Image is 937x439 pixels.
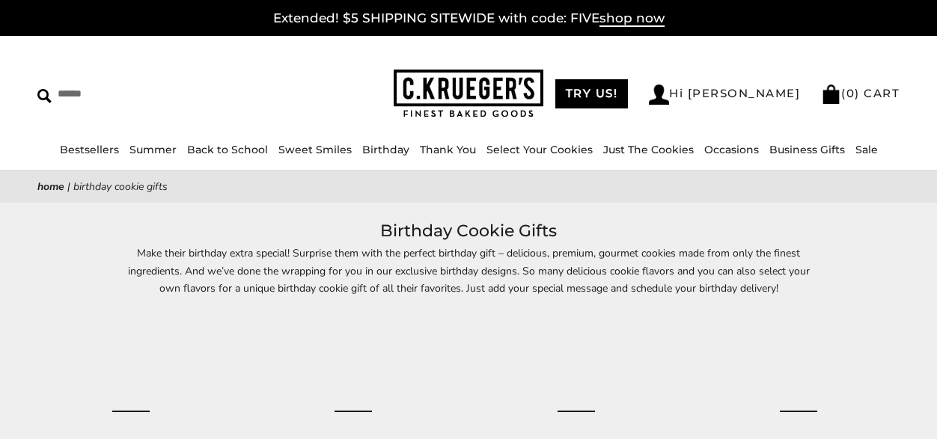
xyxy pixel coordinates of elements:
a: Sweet Smiles [278,143,352,156]
a: Back to School [187,143,268,156]
a: Bestsellers [60,143,119,156]
a: Just The Cookies [603,143,694,156]
span: Birthday Cookie Gifts [73,179,168,194]
img: Account [649,85,669,105]
a: Home [37,179,64,194]
img: C.KRUEGER'S [394,70,543,118]
input: Search [37,82,234,105]
a: Summer [129,143,177,156]
span: 0 [846,86,855,100]
a: Sale [855,143,878,156]
p: Make their birthday extra special! Surprise them with the perfect birthday gift – delicious, prem... [124,245,813,296]
h1: Birthday Cookie Gifts [60,218,877,245]
a: Birthday [362,143,409,156]
a: Extended! $5 SHIPPING SITEWIDE with code: FIVEshop now [273,10,665,27]
a: Thank You [420,143,476,156]
a: Occasions [704,143,759,156]
a: (0) CART [821,86,900,100]
a: Select Your Cookies [486,143,593,156]
img: Bag [821,85,841,104]
a: Hi [PERSON_NAME] [649,85,800,105]
span: shop now [599,10,665,27]
img: Search [37,89,52,103]
a: Business Gifts [769,143,845,156]
a: TRY US! [555,79,629,108]
nav: breadcrumbs [37,178,900,195]
span: | [67,179,70,194]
